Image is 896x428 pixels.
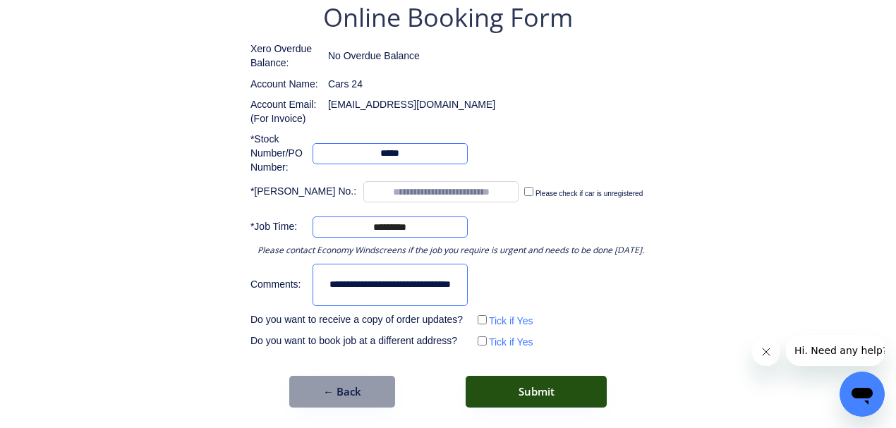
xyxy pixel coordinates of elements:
[328,78,381,92] div: Cars 24
[258,245,644,257] div: Please contact Economy Windscreens if the job you require is urgent and needs to be done [DATE].
[250,42,321,70] div: Xero Overdue Balance:
[250,98,321,126] div: Account Email: (For Invoice)
[489,315,533,326] label: Tick if Yes
[328,49,420,63] div: No Overdue Balance
[250,220,305,234] div: *Job Time:
[840,372,885,417] iframe: Button to launch messaging window
[250,334,468,348] div: Do you want to book job at a different address?
[786,335,885,366] iframe: Message from company
[250,313,468,327] div: Do you want to receive a copy of order updates?
[466,376,607,408] button: Submit
[489,336,533,348] label: Tick if Yes
[250,133,305,174] div: *Stock Number/PO Number:
[752,338,780,366] iframe: Close message
[250,278,305,292] div: Comments:
[250,185,356,199] div: *[PERSON_NAME] No.:
[328,98,495,112] div: [EMAIL_ADDRESS][DOMAIN_NAME]
[535,190,643,197] label: Please check if car is unregistered
[289,376,395,408] button: ← Back
[250,78,321,92] div: Account Name:
[8,10,102,21] span: Hi. Need any help?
